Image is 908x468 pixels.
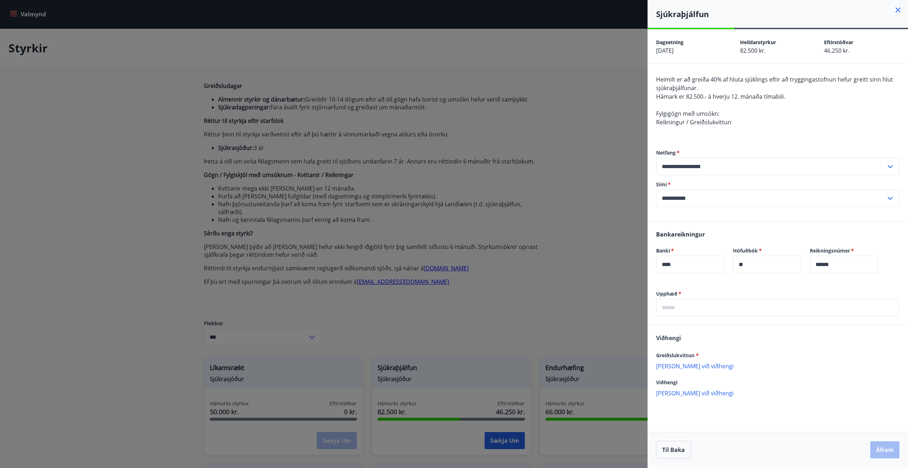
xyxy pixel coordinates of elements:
[656,47,674,54] span: [DATE]
[656,299,899,316] div: Upphæð
[733,247,801,254] label: Höfuðbók
[656,76,893,92] span: Heimilt er að greiða 40% af hluta sjúklings eftir að tryggingastofnun hefur greitt sinn hlut sjúk...
[656,247,724,254] label: Banki
[656,379,677,386] span: Viðhengi
[656,352,699,359] span: Greiðslukvittun
[656,334,681,342] span: Viðhengi
[656,290,899,297] label: Upphæð
[656,93,785,100] span: Hámark er 82.500.- á hverju 12. mánaða tímabili.
[656,39,683,46] span: Dagsetning
[656,149,899,156] label: Netfang
[656,181,899,188] label: Sími
[656,9,908,19] h4: Sjúkraþjálfun
[656,230,705,238] span: Bankareikningur
[824,39,853,46] span: Eftirstöðvar
[656,362,899,369] p: [PERSON_NAME] við viðhengi
[656,110,719,118] span: Fylgigögn með umsókn:
[740,47,766,54] span: 82.500 kr.
[656,118,731,126] span: Reikningur / Greiðslukvittun
[740,39,776,46] span: Heildarstyrkur
[824,47,850,54] span: 46.250 kr.
[656,389,899,396] p: [PERSON_NAME] við viðhengi
[810,247,878,254] label: Reikningsnúmer
[656,441,691,459] button: Til baka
